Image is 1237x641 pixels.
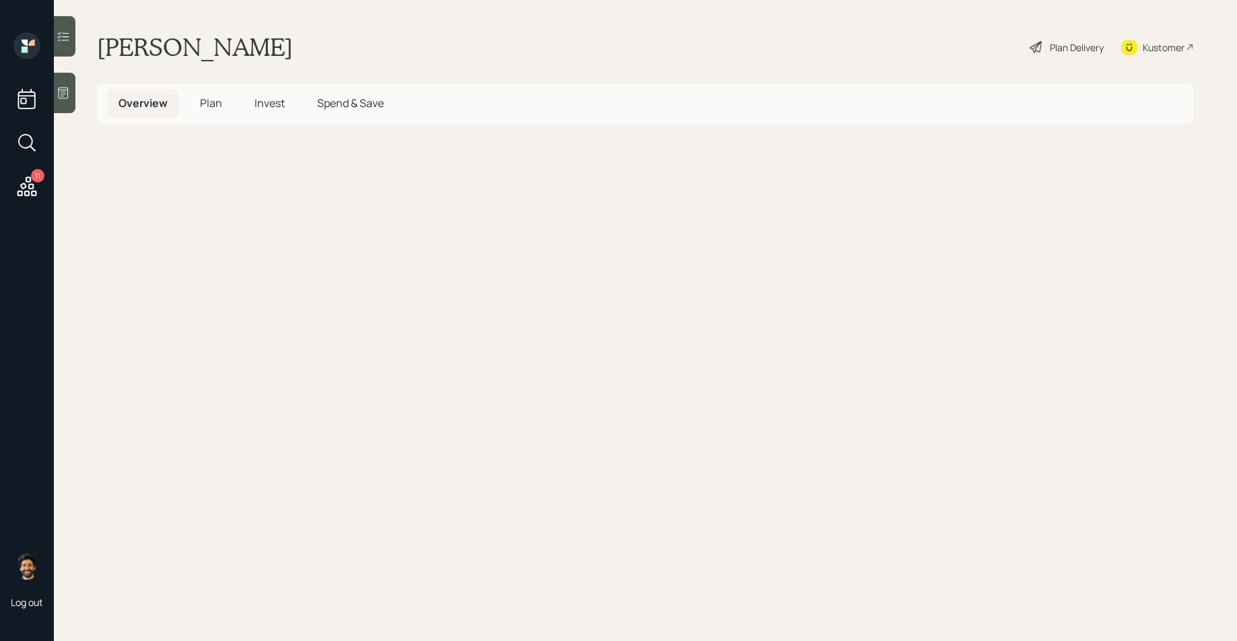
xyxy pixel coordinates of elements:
[31,169,44,182] div: 11
[200,96,222,110] span: Plan
[255,96,285,110] span: Invest
[11,596,43,609] div: Log out
[97,32,293,62] h1: [PERSON_NAME]
[119,96,168,110] span: Overview
[317,96,384,110] span: Spend & Save
[13,553,40,580] img: eric-schwartz-headshot.png
[1050,40,1104,55] div: Plan Delivery
[1143,40,1184,55] div: Kustomer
